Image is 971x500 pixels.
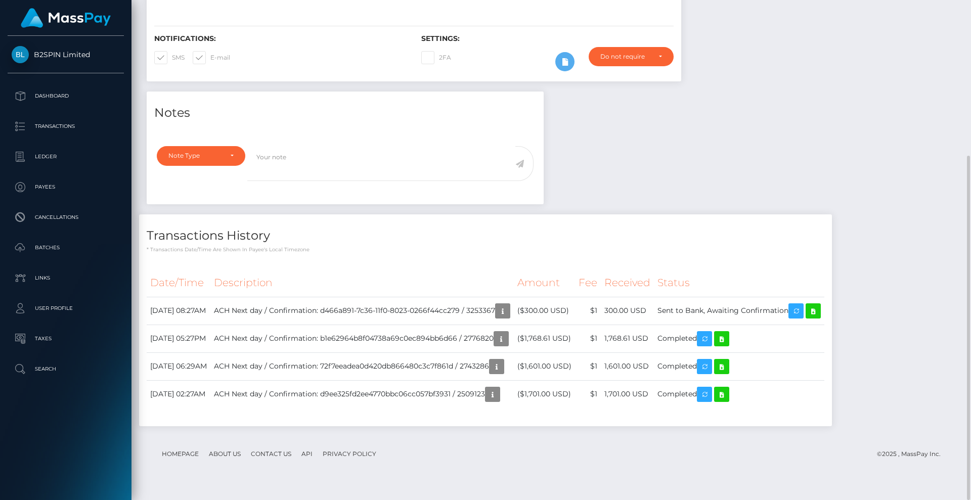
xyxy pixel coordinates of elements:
[12,88,120,104] p: Dashboard
[654,325,824,352] td: Completed
[654,269,824,297] th: Status
[421,34,673,43] h6: Settings:
[575,352,601,380] td: $1
[654,352,824,380] td: Completed
[589,47,674,66] button: Do not require
[601,269,654,297] th: Received
[12,331,120,346] p: Taxes
[147,297,210,325] td: [DATE] 08:27AM
[157,146,245,165] button: Note Type
[12,119,120,134] p: Transactions
[575,325,601,352] td: $1
[877,448,948,460] div: © 2025 , MassPay Inc.
[600,53,650,61] div: Do not require
[654,380,824,408] td: Completed
[205,446,245,462] a: About Us
[210,352,514,380] td: ACH Next day / Confirmation: 72f7eeadea0d420db866480c3c7f861d / 2743286
[247,446,295,462] a: Contact Us
[514,297,575,325] td: ($300.00 USD)
[8,265,124,291] a: Links
[601,352,654,380] td: 1,601.00 USD
[147,325,210,352] td: [DATE] 05:27PM
[210,380,514,408] td: ACH Next day / Confirmation: d9ee325fd2ee4770bbc06cc057bf3931 / 2509123
[12,270,120,286] p: Links
[12,210,120,225] p: Cancellations
[575,297,601,325] td: $1
[421,51,451,64] label: 2FA
[514,380,575,408] td: ($1,701.00 USD)
[12,149,120,164] p: Ledger
[147,227,824,245] h4: Transactions History
[601,380,654,408] td: 1,701.00 USD
[147,269,210,297] th: Date/Time
[8,50,124,59] span: B2SPIN Limited
[147,246,824,253] p: * Transactions date/time are shown in payee's local timezone
[601,325,654,352] td: 1,768.61 USD
[8,356,124,382] a: Search
[654,297,824,325] td: Sent to Bank, Awaiting Confirmation
[12,179,120,195] p: Payees
[210,297,514,325] td: ACH Next day / Confirmation: d466a891-7c36-11f0-8023-0266f44cc279 / 3253367
[514,269,575,297] th: Amount
[514,325,575,352] td: ($1,768.61 USD)
[297,446,317,462] a: API
[147,352,210,380] td: [DATE] 06:29AM
[12,46,29,63] img: B2SPIN Limited
[8,326,124,351] a: Taxes
[154,34,406,43] h6: Notifications:
[210,325,514,352] td: ACH Next day / Confirmation: b1e62964b8f04738a69c0ec894bb6d66 / 2776820
[8,205,124,230] a: Cancellations
[12,361,120,377] p: Search
[158,446,203,462] a: Homepage
[12,301,120,316] p: User Profile
[601,297,654,325] td: 300.00 USD
[154,51,185,64] label: SMS
[8,83,124,109] a: Dashboard
[168,152,222,160] div: Note Type
[514,352,575,380] td: ($1,601.00 USD)
[8,235,124,260] a: Batches
[193,51,230,64] label: E-mail
[319,446,380,462] a: Privacy Policy
[8,114,124,139] a: Transactions
[154,104,536,122] h4: Notes
[8,296,124,321] a: User Profile
[210,269,514,297] th: Description
[8,174,124,200] a: Payees
[21,8,111,28] img: MassPay Logo
[147,380,210,408] td: [DATE] 02:27AM
[8,144,124,169] a: Ledger
[575,269,601,297] th: Fee
[575,380,601,408] td: $1
[12,240,120,255] p: Batches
